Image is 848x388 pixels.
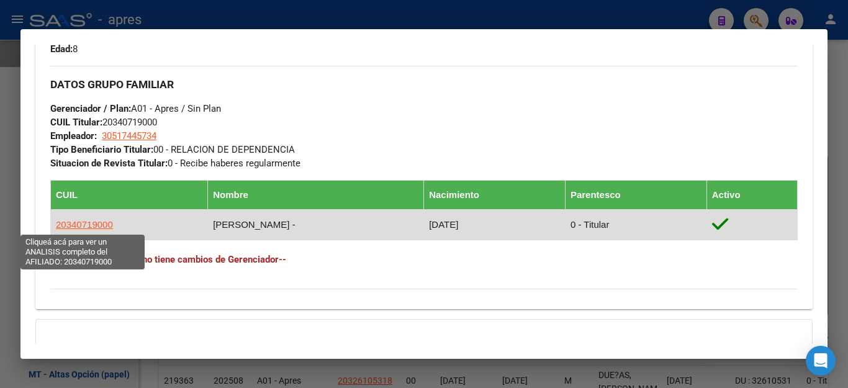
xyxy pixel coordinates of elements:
[51,181,208,210] th: CUIL
[50,117,157,128] span: 20340719000
[424,181,566,210] th: Nacimiento
[50,43,78,55] span: 8
[51,342,797,357] h3: Información Prestacional:
[706,181,797,210] th: Activo
[50,144,295,155] span: 00 - RELACION DE DEPENDENCIA
[50,117,102,128] strong: CUIL Titular:
[56,219,113,230] span: 20340719000
[50,253,798,266] h4: --Este Grupo Familiar no tiene cambios de Gerenciador--
[50,158,168,169] strong: Situacion de Revista Titular:
[208,181,424,210] th: Nombre
[565,181,706,210] th: Parentesco
[424,210,566,240] td: [DATE]
[102,130,156,142] span: 30517445734
[50,158,300,169] span: 0 - Recibe haberes regularmente
[50,103,131,114] strong: Gerenciador / Plan:
[50,78,798,91] h3: DATOS GRUPO FAMILIAR
[50,144,153,155] strong: Tipo Beneficiario Titular:
[806,346,836,376] div: Open Intercom Messenger
[50,103,221,114] span: A01 - Apres / Sin Plan
[50,130,97,142] strong: Empleador:
[50,43,73,55] strong: Edad:
[208,210,424,240] td: [PERSON_NAME] -
[565,210,706,240] td: 0 - Titular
